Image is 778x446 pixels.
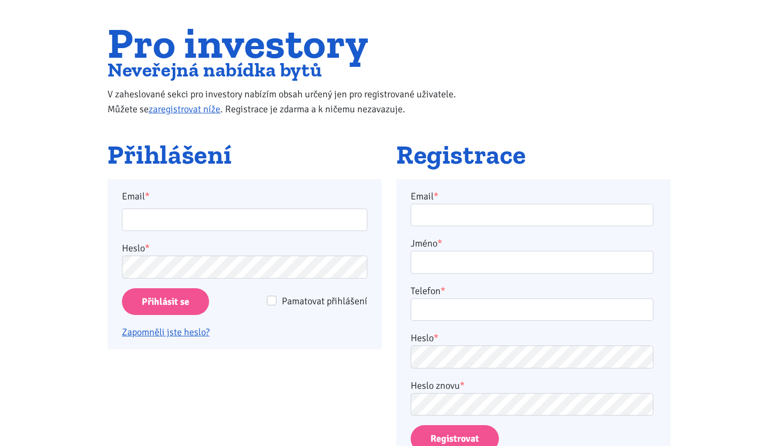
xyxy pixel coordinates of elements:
[122,326,210,338] a: Zapomněli jste heslo?
[434,190,438,202] abbr: required
[411,378,465,393] label: Heslo znovu
[411,236,442,251] label: Jméno
[107,25,478,61] h1: Pro investory
[107,61,478,79] h2: Neveřejná nabídka bytů
[122,288,209,316] input: Přihlásit se
[396,141,671,170] h2: Registrace
[107,87,478,117] p: V zaheslované sekci pro investory nabízím obsah určený jen pro registrované uživatele. Můžete se ...
[441,285,445,297] abbr: required
[411,189,438,204] label: Email
[460,380,465,391] abbr: required
[437,237,442,249] abbr: required
[149,103,220,115] a: zaregistrovat níže
[411,330,438,345] label: Heslo
[107,141,382,170] h2: Přihlášení
[411,283,445,298] label: Telefon
[122,241,150,256] label: Heslo
[434,332,438,344] abbr: required
[282,295,367,307] span: Pamatovat přihlášení
[115,189,375,204] label: Email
